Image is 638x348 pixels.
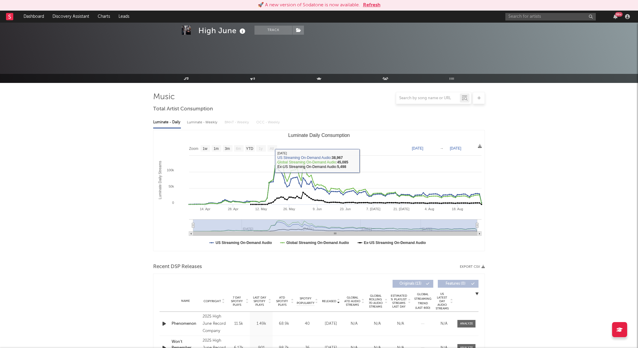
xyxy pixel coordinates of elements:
text: 50k [169,185,174,188]
text: [DATE] [412,146,423,150]
text: Luminate Daily Streams [158,161,162,199]
text: 100k [167,168,174,172]
text: 6m [236,147,241,151]
text: US Streaming On-Demand Audio [216,241,272,245]
a: Phenomenon [172,321,200,327]
div: 99 + [615,12,623,17]
text: 21. [DATE] [393,207,409,211]
div: Luminate - Daily [153,117,181,128]
input: Search for artists [505,13,596,21]
div: Global Streaming Trend (Last 60D) [414,292,432,310]
text: Global Streaming On-Demand Audio [286,241,349,245]
span: Total Artist Consumption [153,106,213,113]
div: N/A [435,321,453,327]
button: Features(0) [438,280,478,288]
text: 14. Apr [200,207,210,211]
span: Global Rolling 7D Audio Streams [367,294,384,308]
div: High June [198,26,247,36]
span: Estimated % Playlist Streams Last Day [390,294,407,308]
button: Refresh [363,2,381,9]
button: Originals(13) [393,280,433,288]
span: Recent DSP Releases [153,263,202,270]
svg: Luminate Daily Consumption [153,130,485,251]
span: Copyright [204,299,221,303]
span: Spotify Popularity [297,296,314,305]
text: 28. Apr [228,207,238,211]
text: 1y [259,147,263,151]
text: 23. Jun [340,207,351,211]
button: Export CSV [460,265,485,269]
div: Name [172,299,200,303]
div: 2025 High June Record Company [203,313,226,335]
div: 40 [297,321,318,327]
text: 7. [DATE] [366,207,381,211]
div: N/A [390,321,411,327]
span: Last Day Spotify Plays [251,296,267,307]
a: Charts [93,11,114,23]
span: Originals ( 13 ) [396,282,424,286]
div: 1.49k [251,321,271,327]
span: Global ATD Audio Streams [344,296,361,307]
span: ATD Spotify Plays [274,296,290,307]
span: 7 Day Spotify Plays [229,296,245,307]
div: [DATE] [321,321,341,327]
text: YTD [246,147,253,151]
text: 9. Jun [313,207,322,211]
span: Features ( 0 ) [442,282,469,286]
div: Luminate - Weekly [187,117,219,128]
div: N/A [367,321,387,327]
a: Discovery Assistant [48,11,93,23]
input: Search by song name or URL [396,96,460,101]
text: All [270,147,274,151]
text: 18. Aug [452,207,463,211]
text: → [440,146,444,150]
button: Track [254,26,292,35]
text: Luminate Daily Consumption [288,133,350,138]
text: Zoom [189,147,198,151]
text: Ex-US Streaming On-Demand Audio [364,241,426,245]
text: 1m [214,147,219,151]
div: N/A [344,321,364,327]
text: 1w [203,147,207,151]
div: 68.9k [274,321,294,327]
span: US Latest Day Audio Streams [435,292,449,310]
text: 3m [225,147,230,151]
a: Dashboard [19,11,48,23]
a: Leads [114,11,134,23]
text: [DATE] [450,146,461,150]
div: 🚀 A new version of Sodatone is now available. [258,2,360,9]
div: 11.5k [229,321,248,327]
text: 26. May [283,207,295,211]
text: 4. Aug [425,207,434,211]
text: 0 [172,201,174,204]
button: 99+ [613,14,617,19]
span: Released [322,299,336,303]
text: 12. May [255,207,267,211]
